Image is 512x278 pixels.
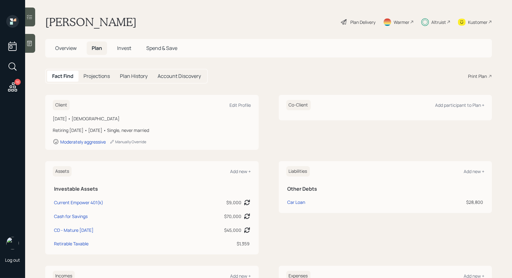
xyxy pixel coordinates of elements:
[53,115,251,122] div: [DATE] • [DEMOGRAPHIC_DATA]
[45,15,137,29] h1: [PERSON_NAME]
[158,73,201,79] h5: Account Discovery
[110,139,146,144] div: Manually Override
[117,45,131,52] span: Invest
[52,73,73,79] h5: Fact Find
[54,240,89,247] div: Retirable Taxable
[54,199,103,206] div: Current Empower 401(k)
[431,19,446,25] div: Altruist
[53,127,251,134] div: Retiring [DATE] • [DATE] • Single, never married
[54,213,88,220] div: Cash for Savings
[60,139,106,145] div: Moderately aggressive
[54,227,94,233] div: CD - Mature [DATE]
[286,100,311,110] h6: Co-Client
[350,19,375,25] div: Plan Delivery
[224,213,242,220] div: $70,000
[84,73,110,79] h5: Projections
[53,166,72,177] h6: Assets
[389,199,483,205] div: $28,800
[14,79,21,85] div: 10
[183,240,250,247] div: $1,359
[230,102,251,108] div: Edit Profile
[464,168,484,174] div: Add new +
[55,45,77,52] span: Overview
[120,73,148,79] h5: Plan History
[468,19,488,25] div: Kustomer
[53,100,70,110] h6: Client
[435,102,484,108] div: Add participant to Plan +
[230,168,251,174] div: Add new +
[227,199,242,206] div: $9,000
[394,19,409,25] div: Warmer
[54,186,250,192] h5: Investable Assets
[468,73,487,79] div: Print Plan
[146,45,177,52] span: Spend & Save
[288,186,483,192] h5: Other Debts
[5,257,20,263] div: Log out
[286,166,310,177] h6: Liabilities
[288,199,305,205] div: Car Loan
[6,237,19,249] img: treva-nostdahl-headshot.png
[92,45,102,52] span: Plan
[224,227,242,233] div: $45,000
